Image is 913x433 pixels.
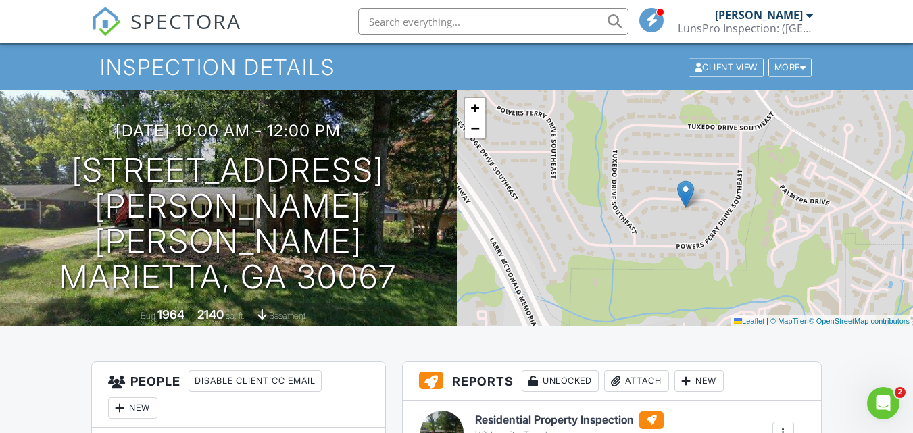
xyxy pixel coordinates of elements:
[470,99,479,116] span: +
[226,311,245,321] span: sq. ft.
[674,370,724,392] div: New
[116,122,341,140] h3: [DATE] 10:00 am - 12:00 pm
[465,98,485,118] a: Zoom in
[108,397,157,419] div: New
[734,317,764,325] a: Leaflet
[269,311,305,321] span: basement
[91,7,121,36] img: The Best Home Inspection Software - Spectora
[867,387,899,419] iframe: Intercom live chat
[92,362,385,428] h3: People
[130,7,241,35] span: SPECTORA
[768,58,812,76] div: More
[689,58,764,76] div: Client View
[604,370,669,392] div: Attach
[677,180,694,208] img: Marker
[809,317,910,325] a: © OpenStreetMap contributors
[522,370,599,392] div: Unlocked
[687,61,767,72] a: Client View
[91,18,241,47] a: SPECTORA
[403,362,820,401] h3: Reports
[358,8,628,35] input: Search everything...
[465,118,485,138] a: Zoom out
[100,55,813,79] h1: Inspection Details
[766,317,768,325] span: |
[141,311,155,321] span: Built
[189,370,322,392] div: Disable Client CC Email
[895,387,906,398] span: 2
[678,22,813,35] div: LunsPro Inspection: (Atlanta)
[475,411,664,429] h6: Residential Property Inspection
[157,307,184,322] div: 1964
[715,8,803,22] div: [PERSON_NAME]
[197,307,224,322] div: 2140
[470,120,479,136] span: −
[22,153,435,295] h1: [STREET_ADDRESS][PERSON_NAME][PERSON_NAME] Marietta, GA 30067
[770,317,807,325] a: © MapTiler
